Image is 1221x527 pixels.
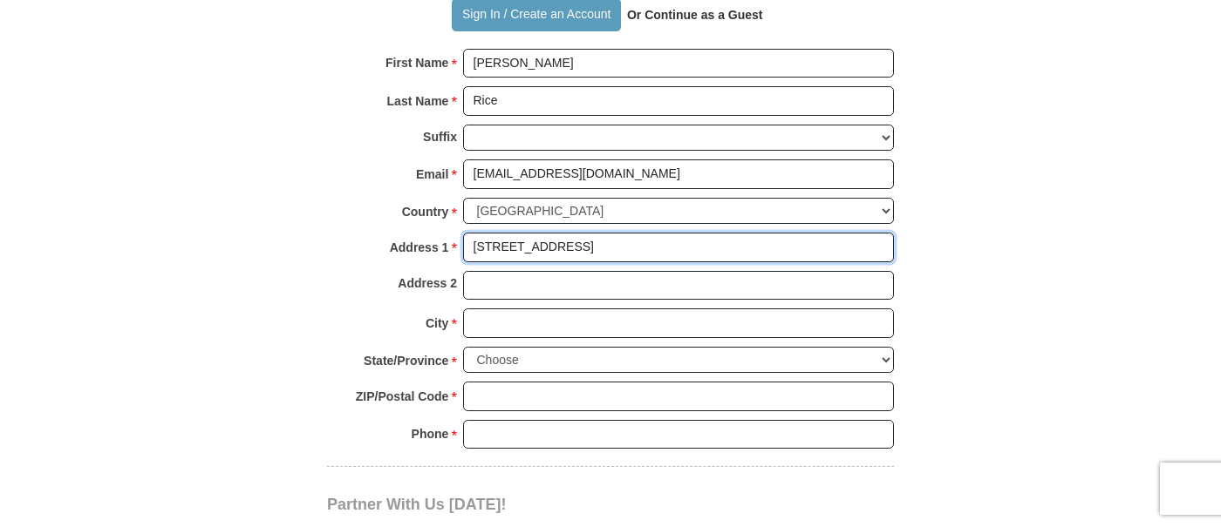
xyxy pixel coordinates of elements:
[390,235,449,260] strong: Address 1
[327,496,507,513] span: Partner With Us [DATE]!
[416,162,448,186] strong: Email
[364,348,448,373] strong: State/Province
[627,8,763,22] strong: Or Continue as a Guest
[423,125,457,149] strong: Suffix
[385,51,448,75] strong: First Name
[402,199,449,224] strong: Country
[426,311,448,335] strong: City
[412,422,449,446] strong: Phone
[398,271,457,295] strong: Address 2
[387,89,449,113] strong: Last Name
[356,384,449,409] strong: ZIP/Postal Code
